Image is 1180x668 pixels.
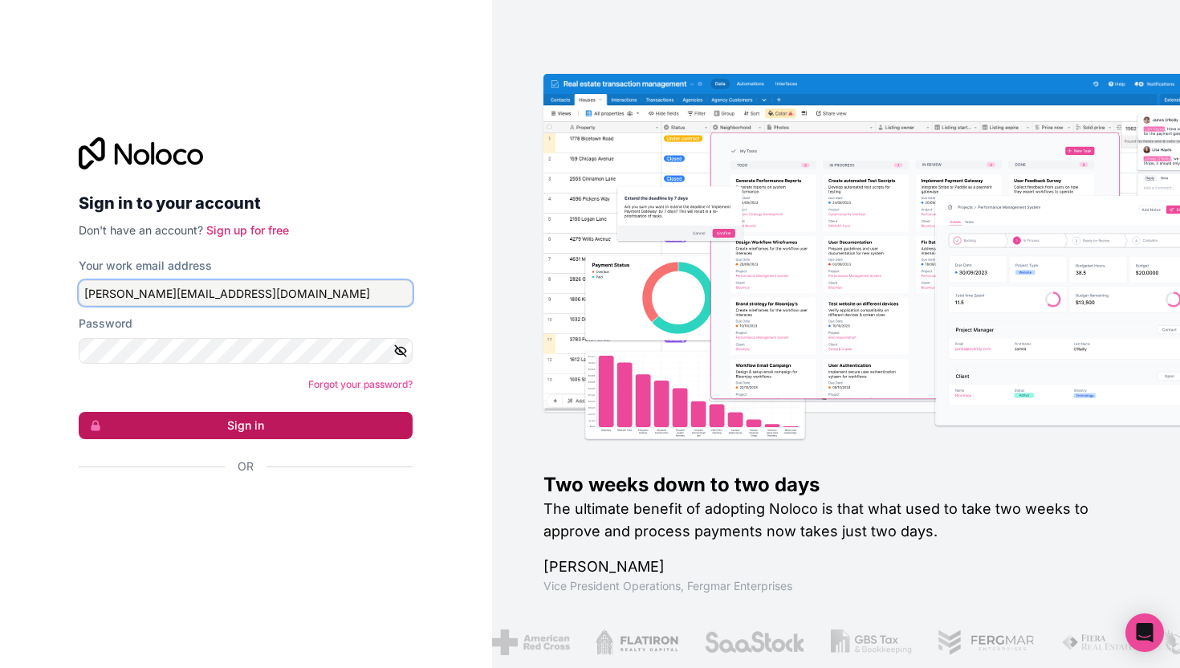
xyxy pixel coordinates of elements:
h1: [PERSON_NAME] [543,556,1129,578]
img: /assets/fiera-fwj2N5v4.png [1060,629,1136,655]
span: Or [238,458,254,475]
h1: Vice President Operations , Fergmar Enterprises [543,578,1129,594]
div: Open Intercom Messenger [1125,613,1164,652]
a: Forgot your password? [308,378,413,390]
input: Email address [79,280,413,306]
label: Your work email address [79,258,212,274]
label: Password [79,316,132,332]
input: Password [79,338,413,364]
img: /assets/gbstax-C-GtDUiK.png [830,629,911,655]
a: Sign up for free [206,223,289,237]
img: /assets/saastock-C6Zbiodz.png [704,629,805,655]
img: /assets/fergmar-CudnrXN5.png [938,629,1036,655]
img: /assets/american-red-cross-BAupjrZR.png [491,629,569,655]
h2: Sign in to your account [79,189,413,218]
img: /assets/flatiron-C8eUkumj.png [595,629,678,655]
h2: The ultimate benefit of adopting Noloco is that what used to take two weeks to approve and proces... [543,498,1129,543]
iframe: Button na Mag-sign in gamit ang Google [71,492,408,527]
span: Don't have an account? [79,223,203,237]
h1: Two weeks down to two days [543,472,1129,498]
button: Sign in [79,412,413,439]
